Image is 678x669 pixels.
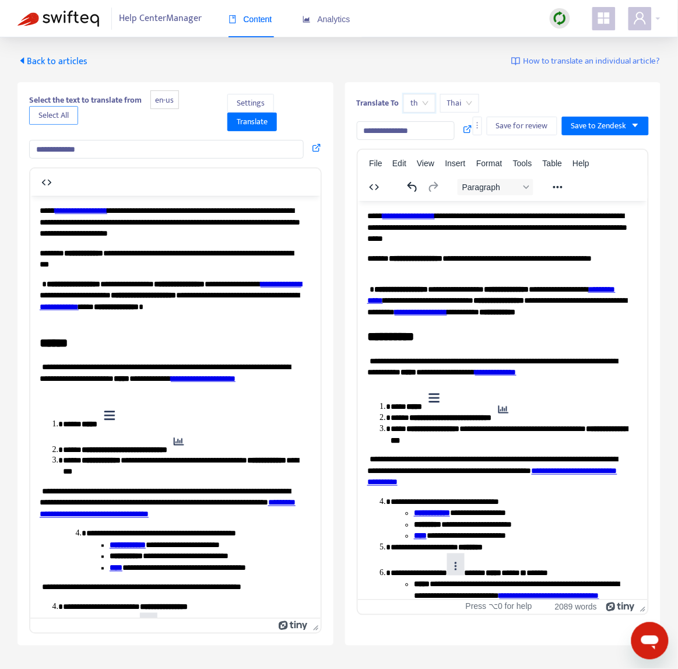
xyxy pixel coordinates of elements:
[487,117,557,135] button: Save for review
[462,183,519,192] span: Paragraph
[357,96,399,110] b: Translate To
[29,93,142,107] b: Select the text to translate from
[524,55,661,68] span: How to translate an individual article?
[457,179,533,195] button: Block Paragraph
[473,121,482,129] span: more
[571,120,627,132] span: Save to Zendesk
[562,117,649,135] button: Save to Zendeskcaret-down
[496,120,548,132] span: Save for review
[553,11,567,26] img: sync.dc5367851b00ba804db3.png
[227,94,274,113] button: Settings
[120,8,202,30] span: Help Center Manager
[150,90,179,110] span: en-us
[279,621,308,630] a: Powered by Tiny
[555,602,597,612] button: 2089 words
[547,179,567,195] button: Reveal or hide additional toolbar items
[410,94,428,112] span: th
[543,159,562,168] span: Table
[237,115,268,128] span: Translate
[227,113,277,131] button: Translate
[633,11,647,25] span: user
[402,179,422,195] button: Undo
[369,159,382,168] span: File
[417,159,434,168] span: View
[38,109,69,122] span: Select All
[631,622,669,660] iframe: Button to launch messaging window
[229,15,272,24] span: Content
[511,57,521,66] img: image-link
[447,94,472,112] span: Thai
[17,54,87,69] span: Back to articles
[513,159,532,168] span: Tools
[597,11,611,25] span: appstore
[392,159,406,168] span: Edit
[17,56,27,65] span: caret-left
[454,602,544,612] div: Press ⌥0 for help
[30,196,321,618] iframe: Rich Text Area
[303,15,350,24] span: Analytics
[358,201,648,600] iframe: Rich Text Area
[511,55,661,68] a: How to translate an individual article?
[476,159,502,168] span: Format
[303,15,311,23] span: area-chart
[308,619,321,633] div: Press the Up and Down arrow keys to resize the editor.
[473,117,482,135] button: more
[423,179,442,195] button: Redo
[29,106,78,125] button: Select All
[17,10,99,27] img: Swifteq
[572,159,589,168] span: Help
[237,97,265,110] span: Settings
[606,602,635,611] a: Powered by Tiny
[631,121,640,129] span: caret-down
[229,15,237,23] span: book
[635,600,648,614] div: Press the Up and Down arrow keys to resize the editor.
[445,159,466,168] span: Insert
